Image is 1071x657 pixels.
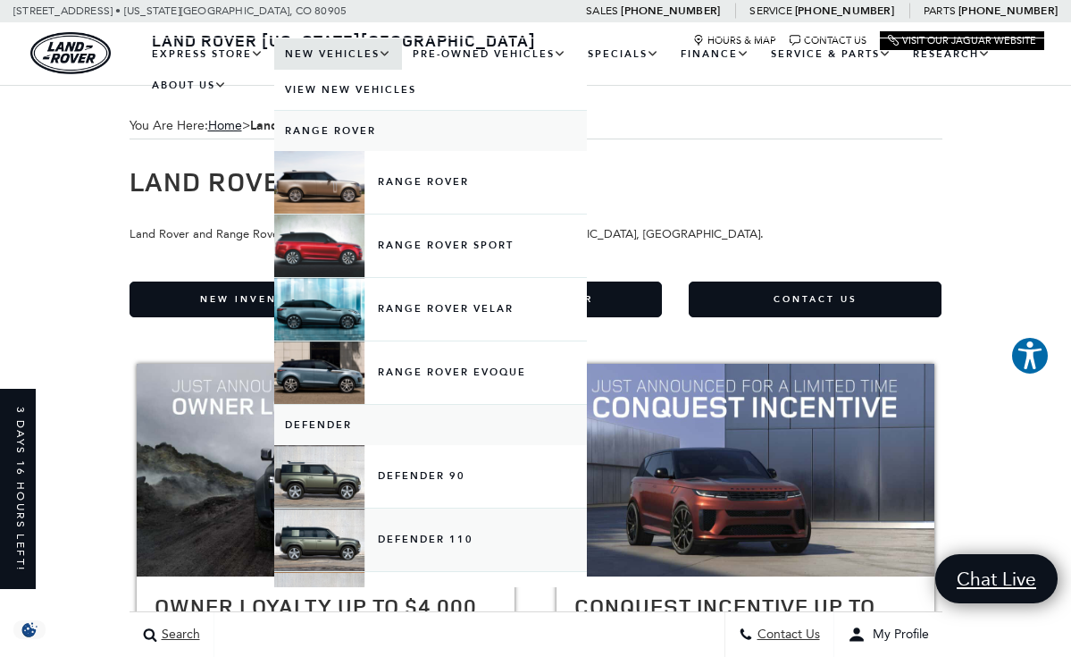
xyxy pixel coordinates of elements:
a: Defender 90 [274,445,587,508]
aside: Accessibility Help Desk [1010,336,1050,379]
a: [PHONE_NUMBER] [621,4,720,18]
img: Conquest Incentive Up To $3,000 [556,364,934,577]
a: Land Rover [US_STATE][GEOGRAPHIC_DATA] [141,29,547,51]
p: Land Rover and Range Rover New Vehicle Specials available in [US_STATE][GEOGRAPHIC_DATA], [GEOGRA... [130,205,942,244]
section: Click to Open Cookie Consent Modal [9,620,50,639]
a: [STREET_ADDRESS] • [US_STATE][GEOGRAPHIC_DATA], CO 80905 [13,4,347,17]
a: Chat Live [935,554,1058,603]
a: [PHONE_NUMBER] [795,4,894,18]
strong: Land Rover Vehicle Specials [250,117,414,134]
a: Range Rover Sport [274,215,587,277]
a: Range Rover [274,111,587,151]
a: Range Rover [274,151,587,214]
span: My Profile [866,628,929,643]
nav: Main Navigation [141,38,1044,101]
span: Sales [586,4,618,17]
a: Finance [670,38,760,70]
span: Chat Live [948,567,1045,591]
a: EXPRESS STORE [141,38,274,70]
a: New Inventory [130,282,382,317]
a: Defender 130 [274,572,587,635]
h1: Land Rover Vehicle Specials [130,166,942,196]
a: land-rover [30,32,111,74]
img: Opt-Out Icon [9,620,50,639]
span: > [208,118,414,133]
a: Specials [577,38,670,70]
h2: Conquest Incentive Up To $3,000 [574,594,916,642]
a: Home [208,118,242,133]
h2: Owner Loyalty Up To $4,000 [155,594,497,618]
a: [PHONE_NUMBER] [958,4,1058,18]
a: New Vehicles [274,38,402,70]
span: You Are Here: [130,113,942,139]
a: Range Rover Velar [274,278,587,341]
a: Contact Us [689,282,941,317]
button: Explore your accessibility options [1010,336,1050,375]
a: About Us [141,70,238,101]
a: Pre-Owned Vehicles [402,38,577,70]
span: Contact Us [753,628,820,643]
img: Land Rover [30,32,111,74]
a: Hours & Map [693,35,776,46]
a: Research [902,38,1001,70]
a: Defender [274,405,587,445]
a: Visit Our Jaguar Website [888,35,1036,46]
a: Range Rover Evoque [274,341,587,404]
a: View New Vehicles [274,70,587,110]
span: Service [749,4,791,17]
span: Search [157,628,200,643]
button: Open user profile menu [834,612,942,657]
div: Breadcrumbs [130,113,942,139]
a: Service & Parts [760,38,902,70]
img: Owner Loyalty Up To $4,000 [137,364,515,577]
a: Contact Us [790,35,866,46]
a: Defender 110 [274,509,587,571]
span: Parts [924,4,956,17]
span: Land Rover [US_STATE][GEOGRAPHIC_DATA] [152,29,536,51]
